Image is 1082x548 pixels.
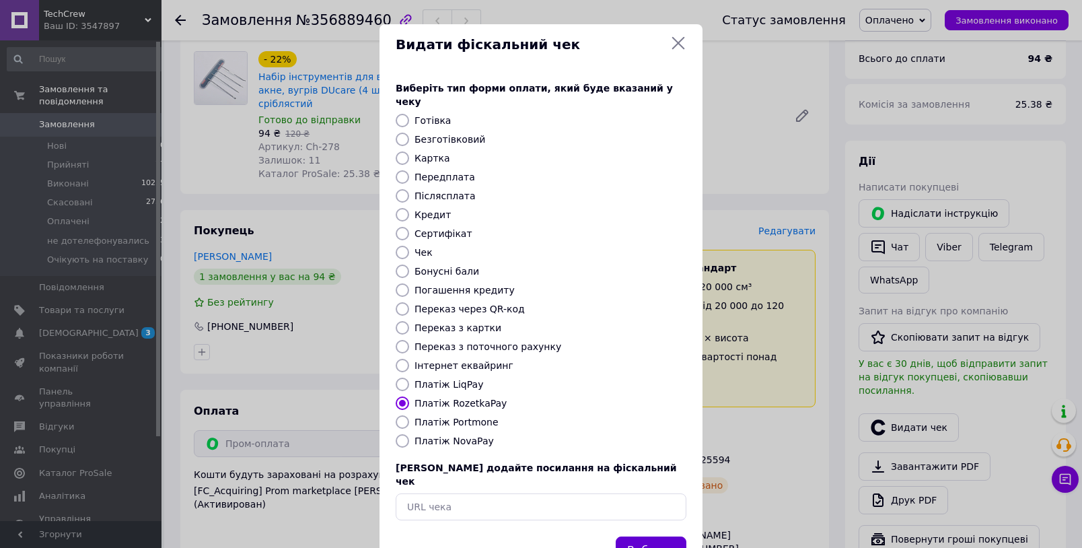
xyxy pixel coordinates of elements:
label: Платіж RozetkaPay [414,398,507,409]
label: Бонусні бали [414,266,479,277]
label: Інтернет еквайринг [414,360,513,371]
label: Платіж NovaPay [414,436,494,446]
label: Сертифікат [414,228,472,239]
label: Передплата [414,172,475,182]
label: Платіж Portmone [414,417,499,427]
label: Готівка [414,115,451,126]
span: Видати фіскальний чек [396,35,665,55]
input: URL чека [396,493,686,520]
label: Картка [414,153,450,164]
label: Післясплата [414,191,476,201]
label: Переказ з поточного рахунку [414,341,561,352]
label: Чек [414,247,433,258]
span: [PERSON_NAME] додайте посилання на фіскальний чек [396,463,677,487]
label: Переказ з картки [414,322,501,333]
span: Виберіть тип форми оплати, який буде вказаний у чеку [396,83,673,107]
label: Переказ через QR-код [414,304,525,314]
label: Погашення кредиту [414,285,515,296]
label: Кредит [414,209,451,220]
label: Платіж LiqPay [414,379,483,390]
label: Безготівковий [414,134,485,145]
